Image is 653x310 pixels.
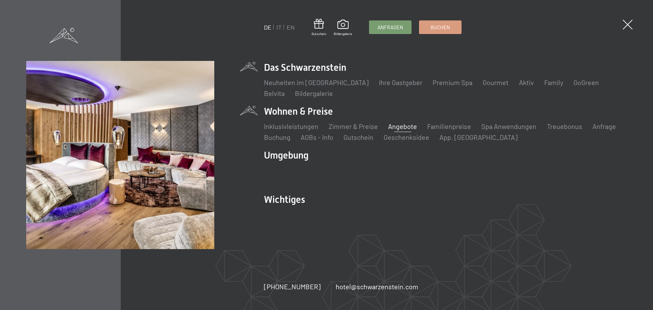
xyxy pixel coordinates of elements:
[519,78,534,86] a: Aktiv
[544,78,563,86] a: Family
[369,21,411,34] a: Anfragen
[312,31,326,36] span: Gutschein
[329,122,378,130] a: Zimmer & Preise
[264,122,318,130] a: Inklusivleistungen
[334,20,352,36] a: Bildergalerie
[427,122,471,130] a: Familienpreise
[344,133,373,141] a: Gutschein
[264,89,285,97] a: Belvita
[419,21,461,34] a: Buchen
[384,133,429,141] a: Geschenksidee
[433,78,472,86] a: Premium Spa
[312,19,326,36] a: Gutschein
[379,78,422,86] a: Ihre Gastgeber
[439,133,518,141] a: App. [GEOGRAPHIC_DATA]
[264,133,290,141] a: Buchung
[336,282,418,291] a: hotel@schwarzenstein.com
[547,122,582,130] a: Treuebonus
[481,122,536,130] a: Spa Anwendungen
[592,122,616,130] a: Anfrage
[264,78,369,86] a: Neuheiten im [GEOGRAPHIC_DATA]
[295,89,333,97] a: Bildergalerie
[431,24,450,31] span: Buchen
[334,31,352,36] span: Bildergalerie
[388,122,417,130] a: Angebote
[264,23,271,31] a: DE
[483,78,508,86] a: Gourmet
[264,282,321,291] a: [PHONE_NUMBER]
[301,133,333,141] a: AGBs - Info
[277,23,282,31] a: IT
[378,24,403,31] span: Anfragen
[287,23,295,31] a: EN
[573,78,599,86] a: GoGreen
